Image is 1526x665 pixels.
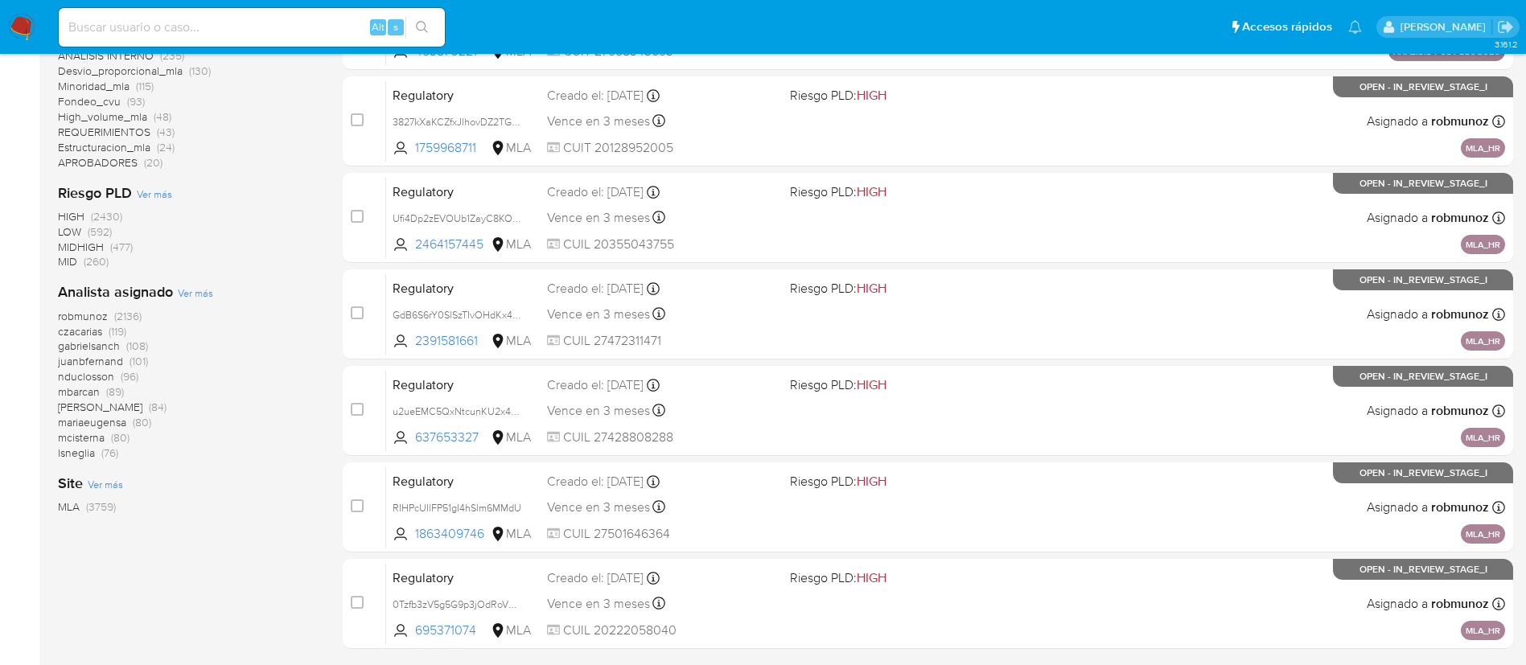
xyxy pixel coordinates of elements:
span: s [393,19,398,35]
button: search-icon [405,16,438,39]
span: 3.161.2 [1495,38,1518,51]
span: Accesos rápidos [1242,18,1332,35]
input: Buscar usuario o caso... [59,17,445,38]
a: Notificaciones [1348,20,1362,34]
p: maria.acosta@mercadolibre.com [1401,19,1491,35]
span: Alt [372,19,385,35]
a: Salir [1497,18,1514,35]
